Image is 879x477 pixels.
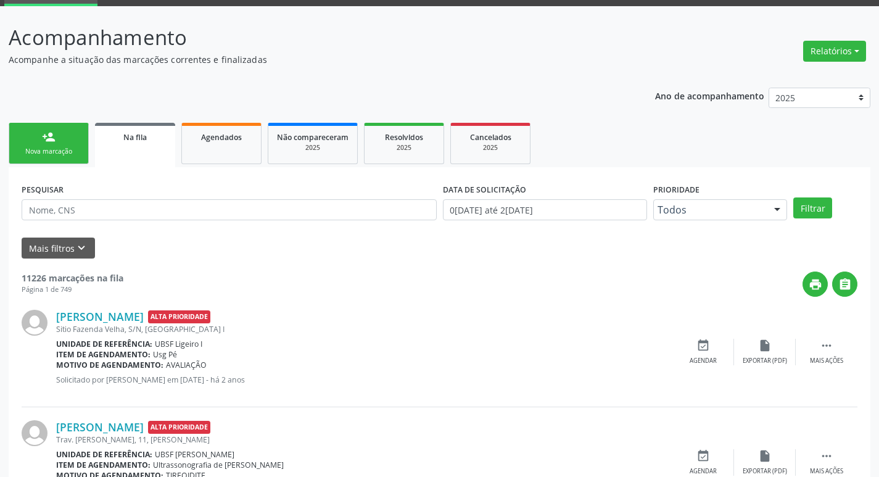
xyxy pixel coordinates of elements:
div: Nova marcação [18,147,80,156]
label: PESQUISAR [22,180,64,199]
b: Unidade de referência: [56,339,152,349]
span: AVALIAÇÃO [166,360,207,370]
i:  [820,449,833,463]
input: Nome, CNS [22,199,437,220]
b: Item de agendamento: [56,349,151,360]
span: Resolvidos [385,132,423,143]
button: print [803,272,828,297]
i: event_available [696,339,710,352]
i: event_available [696,449,710,463]
div: Exportar (PDF) [743,467,787,476]
a: [PERSON_NAME] [56,310,144,323]
div: Agendar [690,357,717,365]
button: Filtrar [793,197,832,218]
span: Não compareceram [277,132,349,143]
div: Mais ações [810,467,843,476]
p: Acompanhe a situação das marcações correntes e finalizadas [9,53,612,66]
i: insert_drive_file [758,449,772,463]
i: print [809,278,822,291]
div: Mais ações [810,357,843,365]
div: Trav. [PERSON_NAME], 11, [PERSON_NAME] [56,434,672,445]
input: Selecione um intervalo [443,199,647,220]
button: Mais filtroskeyboard_arrow_down [22,238,95,259]
span: Usg Pé [153,349,177,360]
p: Ano de acompanhamento [655,88,764,103]
button:  [832,272,857,297]
b: Motivo de agendamento: [56,360,163,370]
span: Ultrassonografia de [PERSON_NAME] [153,460,284,470]
div: Agendar [690,467,717,476]
i:  [820,339,833,352]
div: Página 1 de 749 [22,284,123,295]
p: Acompanhamento [9,22,612,53]
div: Exportar (PDF) [743,357,787,365]
i: insert_drive_file [758,339,772,352]
p: Solicitado por [PERSON_NAME] em [DATE] - há 2 anos [56,375,672,385]
button: Relatórios [803,41,866,62]
strong: 11226 marcações na fila [22,272,123,284]
a: [PERSON_NAME] [56,420,144,434]
div: 2025 [373,143,435,152]
span: Na fila [123,132,147,143]
span: UBSF [PERSON_NAME] [155,449,234,460]
div: Sitio Fazenda Velha, S/N, [GEOGRAPHIC_DATA] I [56,324,672,334]
i:  [838,278,852,291]
span: UBSF Ligeiro I [155,339,202,349]
span: Todos [658,204,762,216]
label: Prioridade [653,180,699,199]
b: Item de agendamento: [56,460,151,470]
span: Alta Prioridade [148,421,210,434]
label: DATA DE SOLICITAÇÃO [443,180,526,199]
i: keyboard_arrow_down [75,241,88,255]
b: Unidade de referência: [56,449,152,460]
span: Cancelados [470,132,511,143]
img: img [22,310,47,336]
span: Agendados [201,132,242,143]
div: 2025 [277,143,349,152]
div: person_add [42,130,56,144]
span: Alta Prioridade [148,310,210,323]
div: 2025 [460,143,521,152]
img: img [22,420,47,446]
